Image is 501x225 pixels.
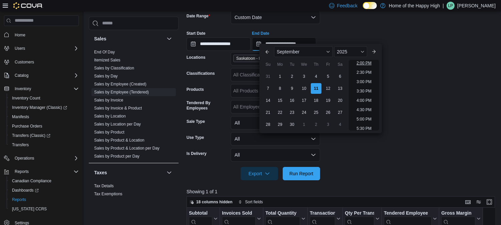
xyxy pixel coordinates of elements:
input: Dark Mode [363,2,377,9]
input: Press the down key to open a popover containing a calendar. [187,37,251,51]
ul: Time [349,60,379,131]
span: Purchase Orders [9,122,79,130]
a: Dashboards [9,186,41,194]
a: Sales by Employee (Created) [94,82,147,86]
div: day-16 [287,95,297,106]
a: Sales by Classification [94,66,134,70]
span: Customers [12,58,79,66]
div: day-5 [323,71,333,82]
button: All [231,132,320,146]
div: day-31 [263,71,273,82]
a: End Of Day [94,50,115,54]
a: Home [12,31,28,39]
div: day-14 [263,95,273,106]
div: Transaction Average [310,210,335,216]
span: Inventory Count [9,94,79,102]
button: Taxes [165,169,173,177]
span: Sales by Product per Day [94,154,140,159]
button: [US_STATE] CCRS [7,204,81,214]
span: Manifests [12,114,29,120]
div: day-4 [335,119,345,130]
a: Sales by Product [94,130,124,135]
span: Reports [12,168,79,176]
span: Sales by Employee (Tendered) [94,89,149,95]
li: 4:00 PM [354,96,374,104]
span: September [277,49,299,54]
button: All [231,116,320,130]
div: day-10 [299,83,309,94]
span: 2025 [337,49,347,54]
button: 18 columns hidden [187,198,235,206]
button: Sales [165,35,173,43]
button: Inventory [1,84,81,93]
label: Sale Type [187,119,205,124]
button: Previous Month [262,46,273,57]
a: Inventory Count [9,94,43,102]
div: day-1 [275,71,285,82]
div: day-2 [311,119,321,130]
a: Transfers (Classic) [7,131,81,140]
a: Sales by Product & Location [94,138,145,143]
a: Inventory Manager (Classic) [7,103,81,112]
button: Customers [1,57,81,67]
div: Sales [89,48,179,163]
a: Sales by Product per Day [94,154,140,159]
button: Display options [475,198,483,206]
div: day-15 [275,95,285,106]
span: Sales by Day [94,73,118,79]
div: day-9 [287,83,297,94]
button: All [231,148,320,162]
span: Sales by Product & Location [94,138,145,143]
div: day-1 [299,119,309,130]
div: day-17 [299,95,309,106]
div: day-8 [275,83,285,94]
div: day-25 [311,107,321,118]
button: Custom Date [231,11,320,24]
span: Washington CCRS [9,205,79,213]
div: day-2 [287,71,297,82]
p: | [443,2,444,10]
span: Users [12,44,79,52]
div: day-30 [287,119,297,130]
div: Subtotal [189,210,212,216]
div: Fr [323,59,333,70]
p: Showing 1 of 1 [187,188,498,195]
div: Taxes [89,182,179,201]
span: Tax Exemptions [94,191,122,197]
span: Catalog [12,71,79,79]
li: 2:00 PM [354,59,374,67]
button: Users [12,44,28,52]
span: Sales by Invoice & Product [94,105,142,111]
div: Mo [275,59,285,70]
div: Qty Per Transaction [345,210,374,216]
a: Sales by Day [94,74,118,78]
button: Keyboard shortcuts [464,198,472,206]
h3: Sales [94,35,106,42]
button: Users [1,44,81,53]
div: Lulu Perry [447,2,455,10]
div: day-20 [335,95,345,106]
button: Export [241,167,278,180]
span: Manifests [9,113,79,121]
div: day-21 [263,107,273,118]
div: Tu [287,59,297,70]
div: September, 2025 [262,70,346,131]
button: Reports [12,168,31,176]
a: Reports [9,196,29,204]
span: Inventory Manager (Classic) [12,105,67,110]
span: Transfers (Classic) [12,133,50,138]
span: LP [448,2,453,10]
div: day-11 [311,83,321,94]
span: Operations [15,156,34,161]
div: day-27 [335,107,345,118]
span: End Of Day [94,49,115,55]
span: Sales by Location [94,114,126,119]
label: Products [187,87,204,92]
div: day-13 [335,83,345,94]
button: Home [1,30,81,40]
div: day-3 [299,71,309,82]
button: Catalog [1,71,81,80]
span: Run Report [289,170,313,177]
span: Transfers (Classic) [9,132,79,140]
